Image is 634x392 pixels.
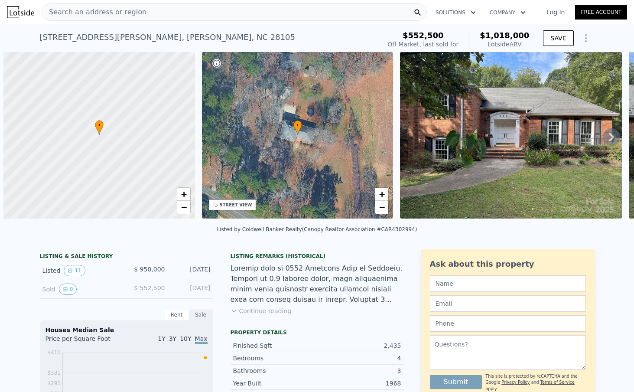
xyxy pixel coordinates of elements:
[543,30,573,46] button: SAVE
[59,284,77,295] button: View historical data
[7,6,34,18] img: Lotside
[177,201,190,214] a: Zoom out
[64,265,85,276] button: View historical data
[317,379,401,388] div: 1968
[42,7,146,17] span: Search an address or region
[177,188,190,201] a: Zoom in
[231,253,404,260] div: Listing Remarks (Historical)
[430,375,482,389] button: Submit
[40,31,296,43] div: [STREET_ADDRESS][PERSON_NAME] , [PERSON_NAME] , NC 28105
[233,354,317,363] div: Bedrooms
[47,370,61,376] tspan: $331
[95,121,104,129] span: •
[172,265,211,276] div: [DATE]
[158,335,165,342] span: 1Y
[134,284,165,291] span: $ 552,500
[231,263,404,305] div: Loremip dolo si 0552 Ametcons Adip el Seddoeiu. Tempori ut 0.9 laboree dolor, magn aliquaenima mi...
[293,121,302,129] span: •
[540,380,575,385] a: Terms of Service
[293,120,302,135] div: •
[231,307,292,315] button: Continue reading
[42,265,120,276] div: Listed
[134,266,165,273] span: $ 950,000
[485,373,585,392] div: This site is protected by reCAPTCHA and the Google and apply.
[195,335,208,344] span: Max
[480,31,529,40] span: $1,018,000
[169,335,176,342] span: 3Y
[429,5,483,20] button: Solutions
[47,350,61,356] tspan: $410
[536,8,575,16] a: Log In
[375,201,388,214] a: Zoom out
[189,309,213,320] div: Sale
[483,5,533,20] button: Company
[480,40,529,49] div: Lotside ARV
[501,380,530,385] a: Privacy Policy
[231,329,404,336] div: Property details
[317,366,401,375] div: 3
[400,52,622,219] img: Sale: 169698122 Parcel: 75330503
[233,366,317,375] div: Bathrooms
[233,379,317,388] div: Year Built
[42,284,120,295] div: Sold
[47,380,61,386] tspan: $291
[40,253,213,261] div: LISTING & SALE HISTORY
[387,40,458,49] div: Off Market, last sold for
[181,202,186,212] span: −
[317,341,401,350] div: 2,435
[46,334,127,348] div: Price per Square Foot
[430,275,586,292] input: Name
[181,189,186,199] span: +
[165,309,189,320] div: Rent
[379,202,385,212] span: −
[220,202,252,208] div: STREET VIEW
[172,284,211,295] div: [DATE]
[46,326,208,334] div: Houses Median Sale
[577,29,595,47] button: Show Options
[233,341,317,350] div: Finished Sqft
[575,5,627,20] a: Free Account
[430,258,586,270] div: Ask about this property
[379,189,385,199] span: +
[430,315,586,332] input: Phone
[430,295,586,312] input: Email
[403,31,444,40] span: $552,500
[317,354,401,363] div: 4
[180,335,191,342] span: 10Y
[375,188,388,201] a: Zoom in
[217,226,417,232] div: Listed by Coldwell Banker Realty (Canopy Realtor Association #CAR4302994)
[95,120,104,135] div: •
